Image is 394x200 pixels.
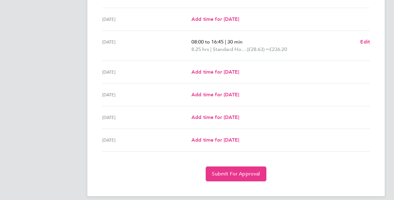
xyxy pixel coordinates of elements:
[191,69,239,75] span: Add time for [DATE]
[191,114,239,121] a: Add time for [DATE]
[247,46,269,52] span: (£28.63) =
[191,46,209,52] span: 8.25 hrs
[102,136,191,144] div: [DATE]
[191,92,239,98] span: Add time for [DATE]
[213,46,247,53] span: Standard Hourly
[212,171,260,177] span: Submit For Approval
[360,38,370,46] a: Edit
[102,68,191,76] div: [DATE]
[225,39,226,45] span: |
[102,38,191,53] div: [DATE]
[360,39,370,45] span: Edit
[191,16,239,23] a: Add time for [DATE]
[227,39,243,45] span: 30 min
[191,114,239,120] span: Add time for [DATE]
[191,16,239,22] span: Add time for [DATE]
[191,68,239,76] a: Add time for [DATE]
[269,46,287,52] span: £236.20
[191,136,239,144] a: Add time for [DATE]
[191,39,224,45] span: 08:00 to 16:45
[210,46,212,52] span: |
[206,166,266,181] button: Submit For Approval
[102,91,191,98] div: [DATE]
[191,91,239,98] a: Add time for [DATE]
[102,16,191,23] div: [DATE]
[191,137,239,143] span: Add time for [DATE]
[102,114,191,121] div: [DATE]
